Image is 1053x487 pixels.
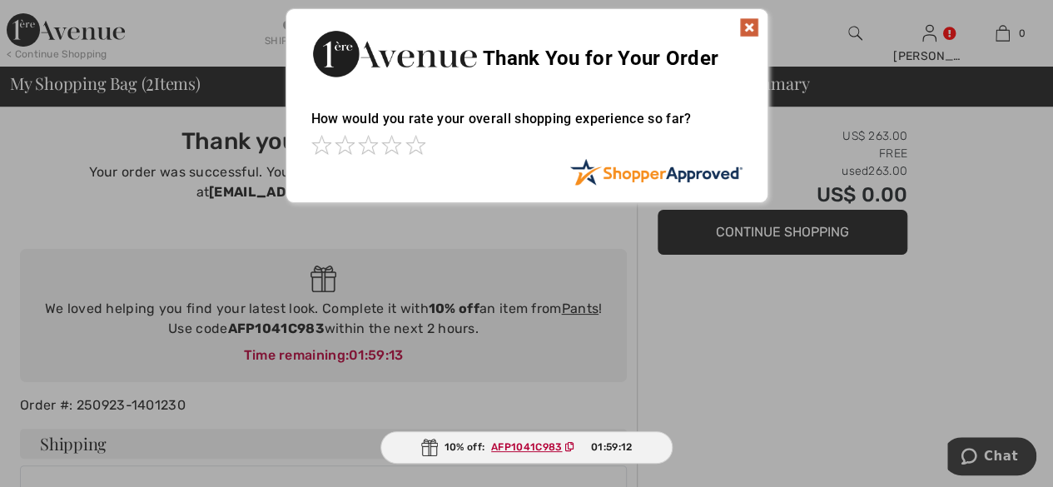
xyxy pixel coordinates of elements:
[421,439,438,456] img: Gift.svg
[37,12,71,27] span: Chat
[739,17,759,37] img: x
[311,26,478,82] img: Thank You for Your Order
[311,94,743,158] div: How would you rate your overall shopping experience so far?
[491,441,562,453] ins: AFP1041C983
[591,440,632,455] span: 01:59:12
[380,431,673,464] div: 10% off:
[483,47,718,70] span: Thank You for Your Order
